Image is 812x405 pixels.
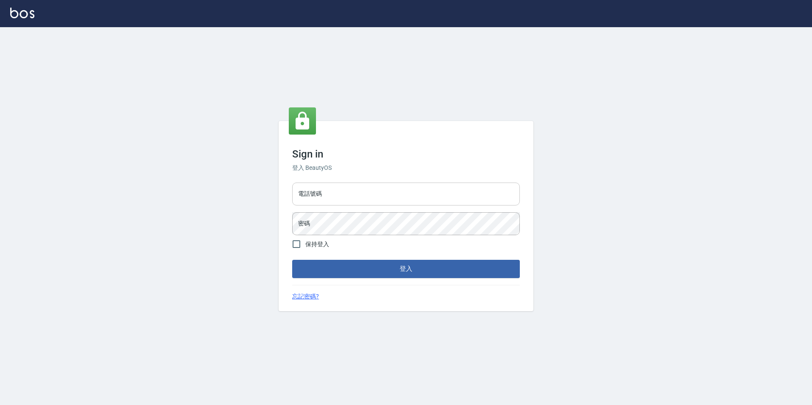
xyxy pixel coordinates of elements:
a: 忘記密碼? [292,292,319,301]
h6: 登入 BeautyOS [292,163,520,172]
h3: Sign in [292,148,520,160]
span: 保持登入 [305,240,329,249]
img: Logo [10,8,34,18]
button: 登入 [292,260,520,278]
